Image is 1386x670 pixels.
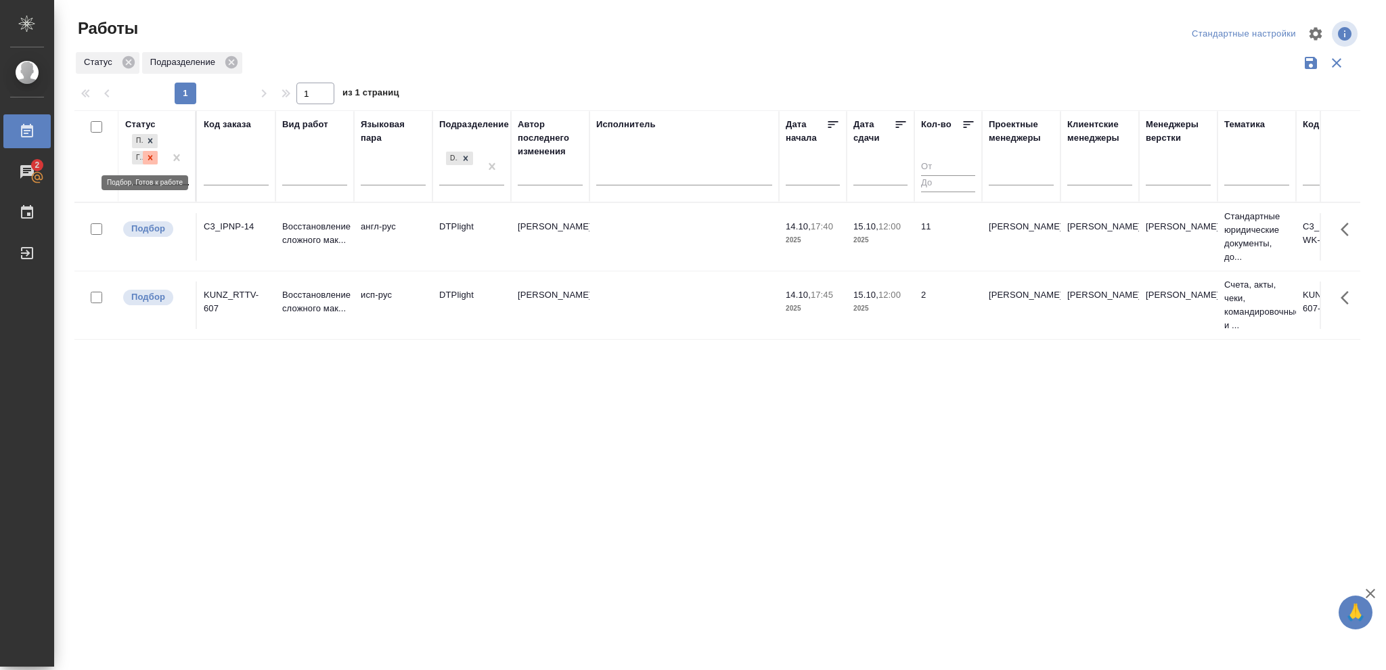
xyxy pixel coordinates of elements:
[1067,118,1132,145] div: Клиентские менеджеры
[84,55,117,69] p: Статус
[342,85,399,104] span: из 1 страниц
[1324,50,1349,76] button: Сбросить фильтры
[1296,282,1374,329] td: KUNZ_RTTV-607-WK-001
[1344,598,1367,627] span: 🙏
[1339,596,1372,629] button: 🙏
[1224,118,1265,131] div: Тематика
[142,52,242,74] div: Подразделение
[131,222,165,236] p: Подбор
[1296,213,1374,261] td: C3_IPNP-14-WK-007
[432,213,511,261] td: DTPlight
[1298,50,1324,76] button: Сохранить фильтры
[282,220,347,247] p: Восстановление сложного мак...
[204,118,251,131] div: Код заказа
[1188,24,1299,45] div: split button
[1333,282,1365,314] button: Здесь прячутся важные кнопки
[446,152,458,166] div: DTPlight
[1146,118,1211,145] div: Менеджеры верстки
[122,220,189,238] div: Можно подбирать исполнителей
[361,118,426,145] div: Языковая пара
[921,175,975,192] input: До
[853,302,908,315] p: 2025
[76,52,139,74] div: Статус
[853,118,894,145] div: Дата сдачи
[989,118,1054,145] div: Проектные менеджеры
[921,158,975,175] input: От
[282,288,347,315] p: Восстановление сложного мак...
[150,55,220,69] p: Подразделение
[1060,213,1139,261] td: [PERSON_NAME]
[786,290,811,300] p: 14.10,
[1303,118,1355,131] div: Код работы
[439,118,509,131] div: Подразделение
[1224,278,1289,332] p: Счета, акты, чеки, командировочные и ...
[853,233,908,247] p: 2025
[786,302,840,315] p: 2025
[445,150,474,167] div: DTPlight
[354,282,432,329] td: исп-рус
[204,220,269,233] div: C3_IPNP-14
[3,155,51,189] a: 2
[853,221,878,231] p: 15.10,
[1146,288,1211,302] p: [PERSON_NAME]
[811,290,833,300] p: 17:45
[74,18,138,39] span: Работы
[914,213,982,261] td: 11
[596,118,656,131] div: Исполнитель
[786,118,826,145] div: Дата начала
[982,282,1060,329] td: [PERSON_NAME]
[511,282,589,329] td: [PERSON_NAME]
[518,118,583,158] div: Автор последнего изменения
[131,290,165,304] p: Подбор
[354,213,432,261] td: англ-рус
[786,221,811,231] p: 14.10,
[878,290,901,300] p: 12:00
[853,290,878,300] p: 15.10,
[204,288,269,315] div: KUNZ_RTTV-607
[132,151,143,165] div: Готов к работе
[1299,18,1332,50] span: Настроить таблицу
[282,118,328,131] div: Вид работ
[1333,213,1365,246] button: Здесь прячутся важные кнопки
[914,282,982,329] td: 2
[26,158,47,172] span: 2
[921,118,952,131] div: Кол-во
[786,233,840,247] p: 2025
[132,134,143,148] div: Подбор
[432,282,511,329] td: DTPlight
[982,213,1060,261] td: [PERSON_NAME]
[125,118,156,131] div: Статус
[1146,220,1211,233] p: [PERSON_NAME]
[1332,21,1360,47] span: Посмотреть информацию
[511,213,589,261] td: [PERSON_NAME]
[811,221,833,231] p: 17:40
[1224,210,1289,264] p: Стандартные юридические документы, до...
[878,221,901,231] p: 12:00
[1060,282,1139,329] td: [PERSON_NAME]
